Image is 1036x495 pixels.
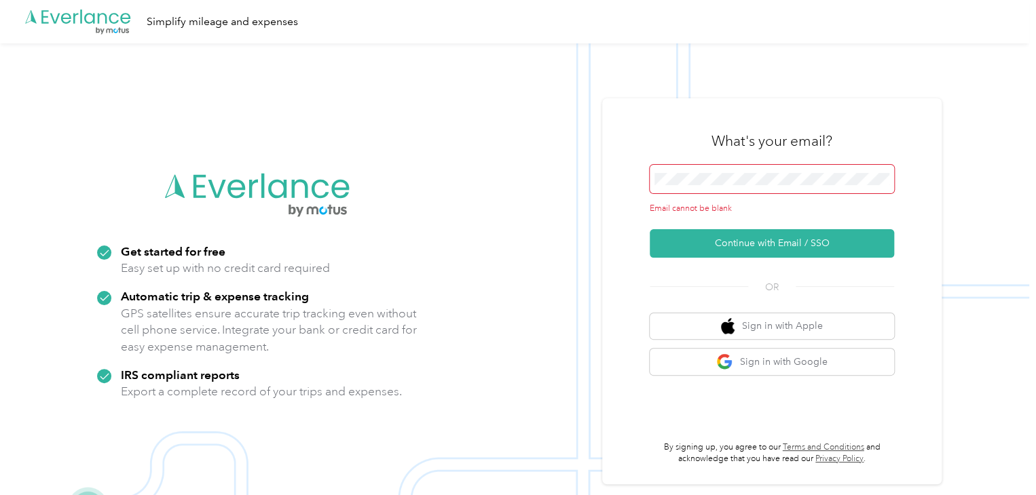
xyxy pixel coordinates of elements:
iframe: Everlance-gr Chat Button Frame [960,419,1036,495]
h3: What's your email? [711,132,832,151]
button: google logoSign in with Google [650,349,894,375]
strong: Get started for free [121,244,225,258]
strong: Automatic trip & expense tracking [121,289,309,303]
img: google logo [716,353,733,370]
a: Terms and Conditions [783,442,864,452]
img: apple logo [721,318,735,335]
p: By signing up, you agree to our and acknowledge that you have read our . [650,441,894,465]
p: GPS satellites ensure accurate trip tracking even without cell phone service. Integrate your bank... [121,305,418,355]
strong: IRS compliant reports [121,368,240,382]
div: Simplify mileage and expenses [147,14,298,31]
p: Export a complete record of your trips and expenses. [121,383,402,400]
button: apple logoSign in with Apple [650,313,894,340]
p: Easy set up with no credit card required [121,260,330,277]
div: Email cannot be blank [650,203,894,215]
button: Continue with Email / SSO [650,229,894,258]
a: Privacy Policy [815,454,864,464]
span: OR [748,280,796,294]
